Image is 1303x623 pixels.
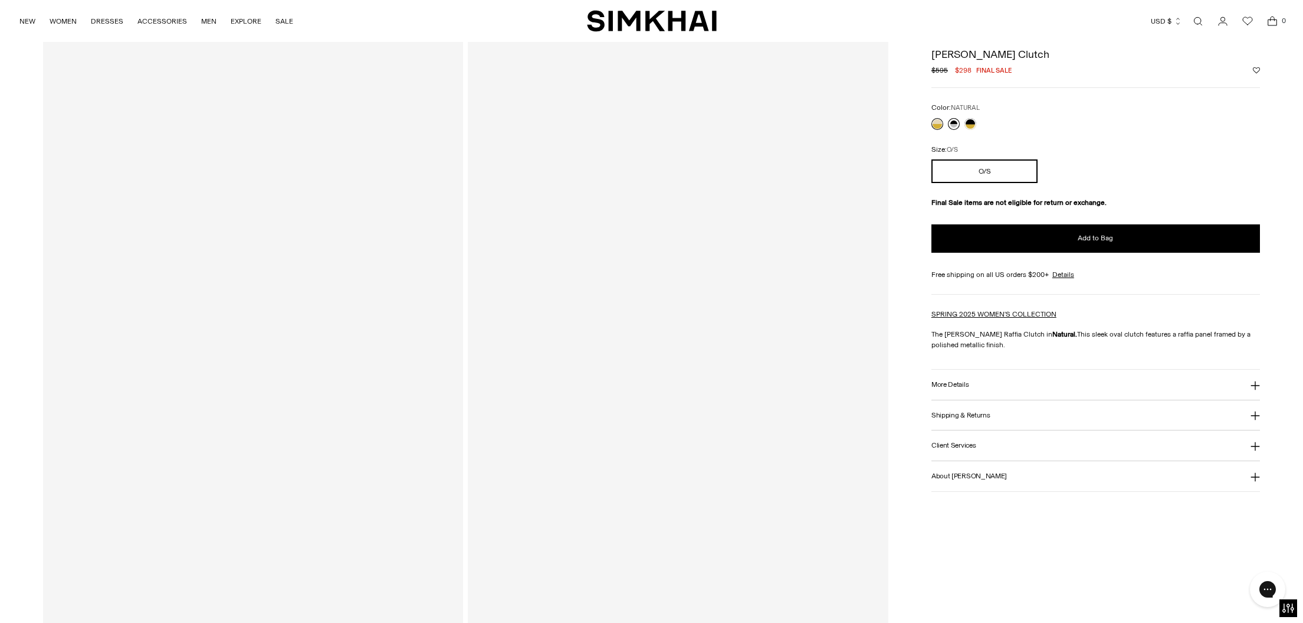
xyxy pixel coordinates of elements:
h3: More Details [931,381,969,389]
button: Client Services [931,430,1260,461]
s: $595 [931,65,948,76]
button: Add to Bag [931,224,1260,253]
a: SALE [275,8,293,34]
h3: Client Services [931,442,976,449]
a: WOMEN [50,8,77,34]
button: USD $ [1151,8,1182,34]
label: Color: [931,102,980,113]
button: Shipping & Returns [931,400,1260,430]
a: EXPLORE [231,8,261,34]
a: SPRING 2025 WOMEN'S COLLECTION [931,310,1056,318]
h1: [PERSON_NAME] Clutch [931,49,1260,60]
label: Size: [931,144,958,155]
button: More Details [931,370,1260,400]
a: Wishlist [1236,9,1259,33]
div: Free shipping on all US orders $200+ [931,269,1260,280]
a: DRESSES [91,8,123,34]
strong: Final Sale items are not eligible for return or exchange. [931,198,1107,207]
span: 0 [1278,15,1289,26]
p: The [PERSON_NAME] Raffia Clutch in This sleek oval clutch features a raffia panel framed by a pol... [931,329,1260,350]
a: NEW [19,8,35,34]
strong: Natural. [1052,330,1077,338]
h3: Shipping & Returns [931,411,990,419]
a: ACCESSORIES [137,8,187,34]
a: Open search modal [1186,9,1210,33]
button: Add to Wishlist [1253,67,1260,74]
a: Go to the account page [1211,9,1235,33]
button: O/S [931,159,1038,183]
span: Add to Bag [1078,233,1113,243]
a: MEN [201,8,216,34]
h3: About [PERSON_NAME] [931,472,1007,480]
button: About [PERSON_NAME] [931,461,1260,491]
span: NATURAL [951,104,980,112]
a: Open cart modal [1261,9,1284,33]
iframe: Sign Up via Text for Offers [9,578,119,614]
iframe: Gorgias live chat messenger [1244,567,1291,611]
span: O/S [947,146,958,154]
a: SIMKHAI [587,9,717,32]
span: $298 [955,65,971,76]
a: Details [1052,269,1074,280]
